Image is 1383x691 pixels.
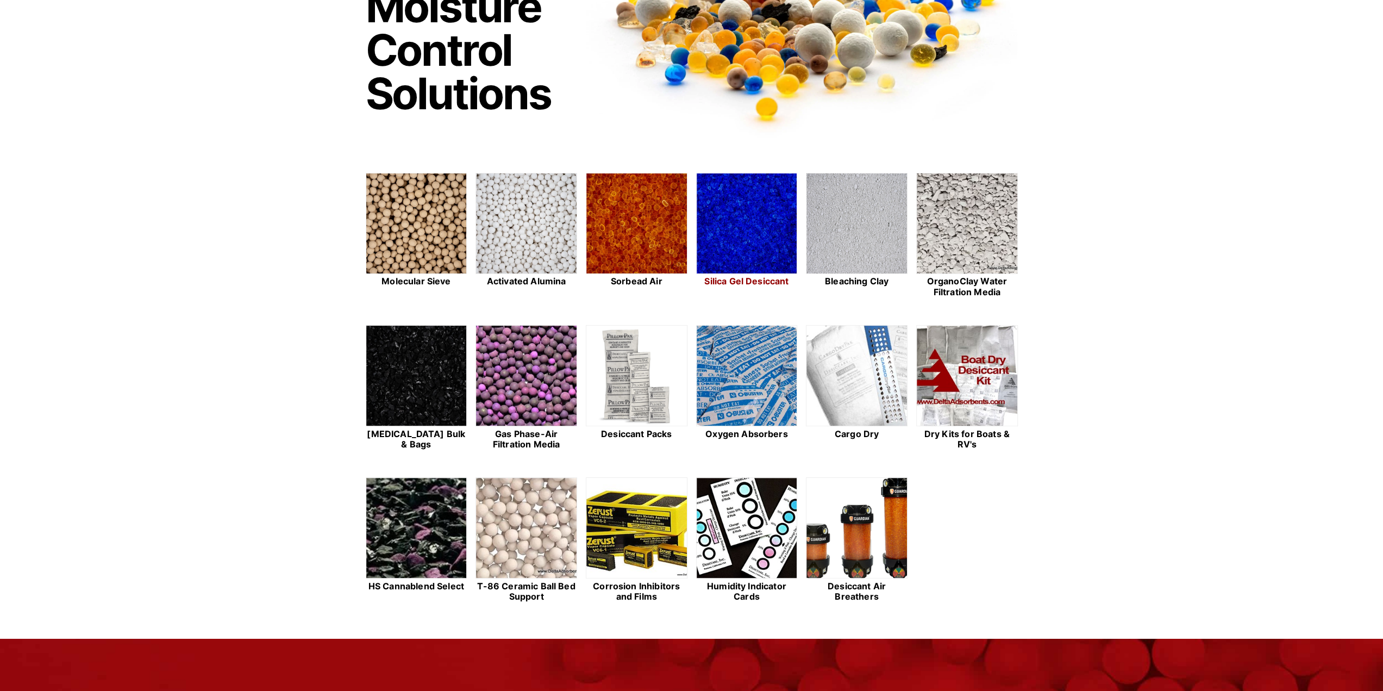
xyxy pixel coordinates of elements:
[916,429,1018,450] h2: Dry Kits for Boats & RV's
[475,173,577,299] a: Activated Alumina
[586,581,687,602] h2: Corrosion Inhibitors and Films
[366,477,467,603] a: HS Cannablend Select
[696,477,798,603] a: Humidity Indicator Cards
[586,276,687,287] h2: Sorbead Air
[806,477,908,603] a: Desiccant Air Breathers
[806,325,908,451] a: Cargo Dry
[366,325,467,451] a: [MEDICAL_DATA] Bulk & Bags
[806,276,908,287] h2: Bleaching Clay
[475,325,577,451] a: Gas Phase-Air Filtration Media
[366,581,467,592] h2: HS Cannablend Select
[586,429,687,439] h2: Desiccant Packs
[806,429,908,439] h2: Cargo Dry
[475,477,577,603] a: T-86 Ceramic Ball Bed Support
[696,325,798,451] a: Oxygen Absorbers
[696,581,798,602] h2: Humidity Indicator Cards
[475,429,577,450] h2: Gas Phase-Air Filtration Media
[916,276,1018,297] h2: OrganoClay Water Filtration Media
[475,276,577,287] h2: Activated Alumina
[696,429,798,439] h2: Oxygen Absorbers
[586,477,687,603] a: Corrosion Inhibitors and Films
[586,173,687,299] a: Sorbead Air
[696,173,798,299] a: Silica Gel Desiccant
[475,581,577,602] h2: T-86 Ceramic Ball Bed Support
[916,325,1018,451] a: Dry Kits for Boats & RV's
[916,173,1018,299] a: OrganoClay Water Filtration Media
[806,173,908,299] a: Bleaching Clay
[696,276,798,287] h2: Silica Gel Desiccant
[806,581,908,602] h2: Desiccant Air Breathers
[366,276,467,287] h2: Molecular Sieve
[586,325,687,451] a: Desiccant Packs
[366,173,467,299] a: Molecular Sieve
[366,429,467,450] h2: [MEDICAL_DATA] Bulk & Bags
